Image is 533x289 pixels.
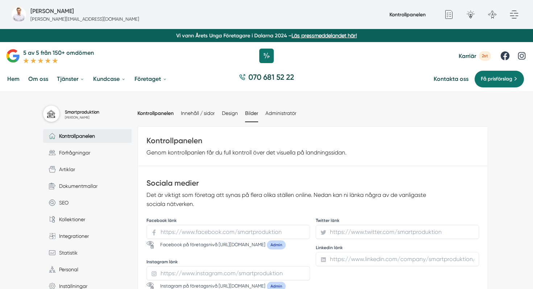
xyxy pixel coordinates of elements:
a: Om oss [27,70,50,88]
a: Tjänster [55,70,86,88]
a: Företaget [133,70,169,88]
span: [PERSON_NAME] [65,116,99,119]
span: Förfrågningar [55,149,90,157]
span: Kontrollpanelen [55,132,95,140]
input: https://www.instagram.com/smartproduktion [146,266,310,280]
a: Kontakta oss [434,75,468,82]
a: Förfrågningar [43,146,132,160]
a: Kundcase [92,70,127,88]
a: Statistik [43,246,132,260]
span: Admin [267,240,286,249]
span: Facebook på företagsnivå [URL][DOMAIN_NAME] [160,242,265,247]
span: Artiklar [55,165,75,173]
a: Smartproduktion [65,110,99,115]
p: [PERSON_NAME][EMAIL_ADDRESS][DOMAIN_NAME] [30,16,139,22]
span: Karriär [459,53,476,59]
h5: Administratör [30,7,74,16]
label: Instagram länk [146,259,310,265]
a: 070 681 52 22 [236,72,297,86]
a: Bilder [245,110,258,116]
svg: Twitter [320,229,327,236]
input: https://www.linkedin.com/company/smartproduktion/ [316,252,479,266]
a: Dokumentmallar [43,179,132,193]
input: https://www.facebook.com/smartproduktion [146,225,310,239]
div: Endast administratörer ser detta. [146,240,286,249]
a: Personal [43,263,132,276]
span: SEO [55,199,69,207]
img: foretagsbild-pa-smartproduktion-en-webbyraer-i-dalarnas-lan.jpg [12,7,26,22]
svg: Linkedin [320,256,327,263]
a: Kontrollpanelen [43,129,132,143]
label: Facebook länk [146,218,310,223]
p: Genom kontrollpanlen får du full kontroll över det visuella på landningssidan. [146,148,429,157]
input: https://www.twitter.com/smartproduktion [316,225,479,239]
a: Kontrollpanelen [137,110,174,116]
p: Det är viktigt som företag att synas på flera olika ställen online. Nedan kan ni länka några av d... [146,190,429,209]
svg: Facebook [151,229,157,236]
a: Artiklar [43,162,132,176]
span: Personal [55,265,78,273]
a: Karriär 2st [459,51,491,61]
span: Få prisförslag [481,75,512,83]
h3: Sociala medier [146,178,479,190]
a: Få prisförslag [474,70,524,88]
span: Instagram på företagsnivå [URL][DOMAIN_NAME] [160,283,265,289]
span: 070 681 52 22 [248,72,294,82]
label: Twitter länk [316,218,479,223]
a: Kollektioner [43,212,132,226]
span: 2st [479,51,491,61]
a: Hem [6,70,21,88]
a: Administratör [265,110,296,116]
p: 5 av 5 från 150+ omdömen [23,48,94,57]
a: Kontrollpanelen [389,12,426,18]
svg: Instagram [151,271,157,277]
p: Vi vann Årets Unga Företagare i Dalarna 2024 – [3,32,530,39]
label: Linkedin länk [316,245,479,251]
a: Läs pressmeddelandet här! [292,33,357,38]
span: Integrationer [55,232,89,240]
h3: Kontrollpanelen [146,135,479,148]
a: Integrationer [43,229,132,243]
span: Kollektioner [55,215,85,223]
span: Statistik [55,249,78,257]
a: Innehåll / sidor [181,110,215,116]
a: Design [222,110,238,116]
a: SEO [43,196,132,210]
span: Dokumentmallar [55,182,98,190]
